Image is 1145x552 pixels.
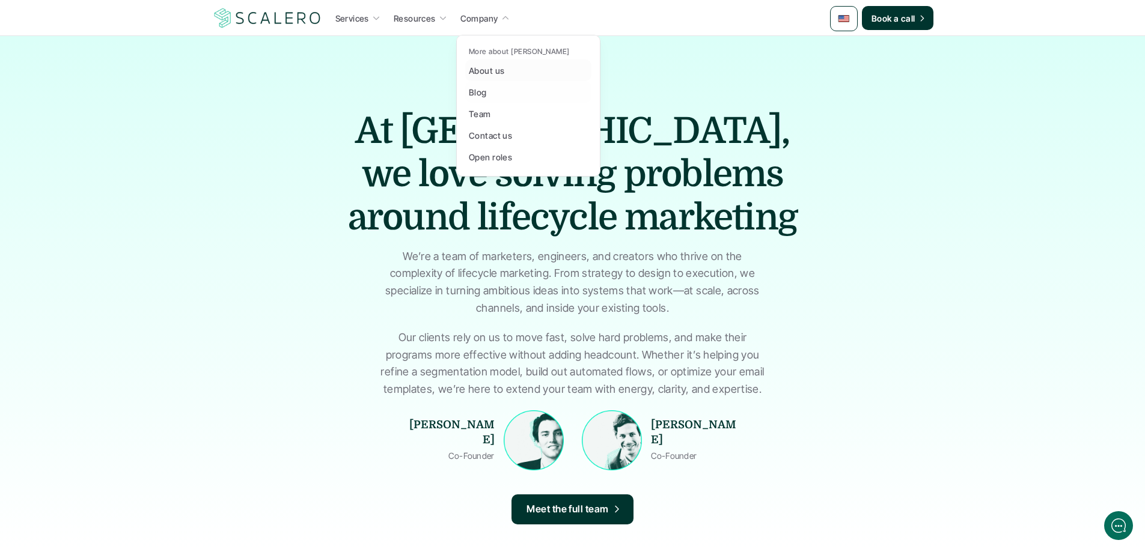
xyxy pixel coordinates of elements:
a: Team [465,103,591,124]
h1: At [GEOGRAPHIC_DATA], we love solving problems around lifecycle marketing [332,109,813,239]
p: Co-Founder [405,448,495,463]
p: Team [469,108,491,120]
a: About us [465,59,591,81]
p: Company [460,12,498,25]
p: Our clients rely on us to move fast, solve hard problems, and make their programs more effective ... [377,329,768,398]
p: More about [PERSON_NAME] [469,47,570,56]
p: [PERSON_NAME] [405,417,495,447]
iframe: gist-messenger-bubble-iframe [1104,511,1133,540]
p: We’re a team of marketers, engineers, and creators who thrive on the complexity of lifecycle mark... [377,248,768,317]
p: Open roles [469,151,512,163]
a: Meet the full team [511,494,634,524]
a: Blog [465,81,591,103]
h2: Let us know if we can help with lifecycle marketing. [18,80,222,138]
span: We run on Gist [100,420,152,428]
img: Scalero company logotype [212,7,323,29]
span: New conversation [78,166,144,176]
a: Book a call [862,6,933,30]
a: Contact us [465,124,591,146]
p: Meet the full team [527,502,609,517]
button: New conversation [19,159,222,183]
p: Resources [394,12,436,25]
p: Blog [469,86,487,99]
img: 🇺🇸 [838,13,850,25]
p: Book a call [872,12,915,25]
a: Open roles [465,146,591,168]
p: Contact us [469,129,512,142]
strong: [PERSON_NAME] [651,419,736,446]
p: Co-Founder [651,448,697,463]
p: About us [469,64,504,77]
p: Services [335,12,369,25]
h1: Hi! Welcome to [GEOGRAPHIC_DATA]. [18,58,222,77]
